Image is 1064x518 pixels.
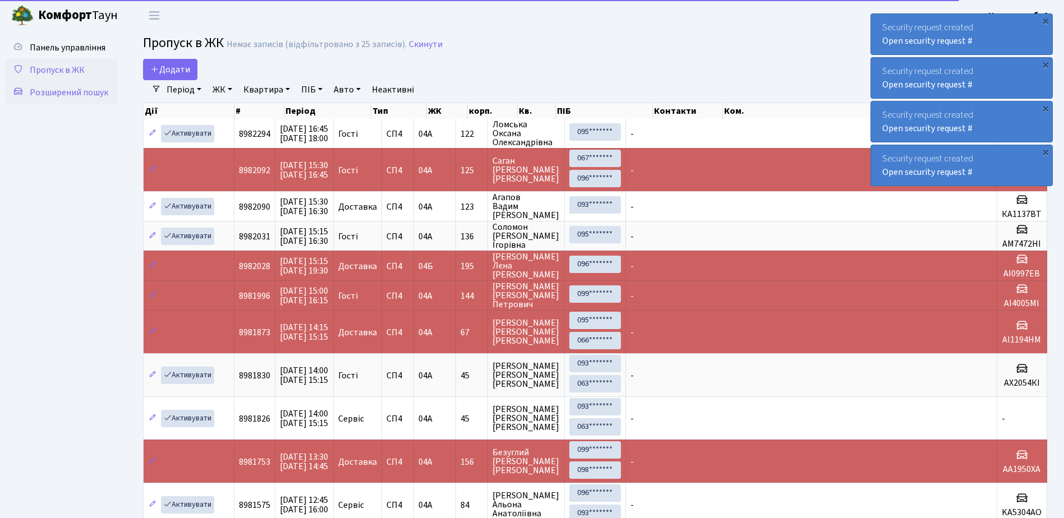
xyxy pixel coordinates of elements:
[280,255,328,277] span: [DATE] 15:15 [DATE] 19:30
[338,292,358,300] span: Гості
[1040,59,1051,70] div: ×
[630,230,634,243] span: -
[386,129,409,138] span: СП4
[386,457,409,466] span: СП4
[284,103,371,119] th: Період
[30,41,105,54] span: Панель управління
[882,78,973,91] a: Open security request #
[418,369,432,382] span: 04А
[239,369,270,382] span: 8981830
[460,202,483,211] span: 123
[630,290,634,302] span: -
[280,321,328,343] span: [DATE] 14:15 [DATE] 15:15
[338,414,364,423] span: Сервіс
[208,80,237,99] a: ЖК
[630,369,634,382] span: -
[882,122,973,135] a: Open security request #
[988,9,1051,22] a: Консьєрж б. 4.
[280,408,328,429] span: [DATE] 14:00 [DATE] 15:15
[280,364,328,386] span: [DATE] 14:00 [DATE] 15:15
[161,198,214,215] a: Активувати
[630,128,634,140] span: -
[492,120,559,147] span: Ломська Оксана Олександрівна
[239,456,270,468] span: 8981753
[630,326,634,339] span: -
[239,80,294,99] a: Квартира
[460,328,483,337] span: 67
[492,282,559,309] span: [PERSON_NAME] [PERSON_NAME] Петрович
[871,58,1052,98] div: Security request created
[386,414,409,423] span: СП4
[492,448,559,475] span: Безуглий [PERSON_NAME] [PERSON_NAME]
[418,260,433,272] span: 04Б
[38,6,118,25] span: Таун
[338,232,358,241] span: Гості
[280,494,328,516] span: [DATE] 12:45 [DATE] 16:00
[418,290,432,302] span: 04А
[988,10,1051,22] b: Консьєрж б. 4.
[338,202,377,211] span: Доставка
[630,456,634,468] span: -
[280,225,328,247] span: [DATE] 15:15 [DATE] 16:30
[161,410,214,427] a: Активувати
[161,367,214,384] a: Активувати
[492,252,559,279] span: [PERSON_NAME] Лєна [PERSON_NAME]
[1040,15,1051,26] div: ×
[239,499,270,511] span: 8981575
[280,159,328,181] span: [DATE] 15:30 [DATE] 16:45
[492,156,559,183] span: Саган [PERSON_NAME] [PERSON_NAME]
[239,260,270,272] span: 8982028
[338,371,358,380] span: Гості
[460,414,483,423] span: 45
[338,501,364,510] span: Сервіс
[234,103,284,119] th: #
[630,164,634,177] span: -
[871,145,1052,186] div: Security request created
[418,164,432,177] span: 04А
[460,501,483,510] span: 84
[630,499,634,511] span: -
[386,232,409,241] span: СП4
[371,103,427,119] th: Тип
[1040,103,1051,114] div: ×
[492,193,559,220] span: Агапов Вадим [PERSON_NAME]
[338,129,358,138] span: Гості
[239,164,270,177] span: 8982092
[140,6,168,25] button: Переключити навігацію
[338,457,377,466] span: Доставка
[1002,239,1042,249] h5: АМ7472НІ
[460,262,483,271] span: 195
[386,371,409,380] span: СП4
[239,290,270,302] span: 8981996
[460,166,483,175] span: 125
[386,262,409,271] span: СП4
[161,228,214,245] a: Активувати
[144,103,234,119] th: Дії
[280,196,328,218] span: [DATE] 15:30 [DATE] 16:30
[162,80,206,99] a: Період
[386,292,409,300] span: СП4
[1002,507,1042,518] h5: KA5304AO
[161,125,214,142] a: Активувати
[11,4,34,27] img: logo.png
[1002,269,1042,279] h5: АІ0997ЕВ
[239,326,270,339] span: 8981873
[239,413,270,425] span: 8981826
[6,59,118,81] a: Пропуск в ЖК
[518,103,556,119] th: Кв.
[882,166,973,178] a: Open security request #
[280,451,328,473] span: [DATE] 13:30 [DATE] 14:45
[418,201,432,213] span: 04А
[409,39,443,50] a: Скинути
[460,371,483,380] span: 45
[1002,413,1005,425] span: -
[297,80,327,99] a: ПІБ
[239,128,270,140] span: 8982294
[418,499,432,511] span: 04А
[38,6,92,24] b: Комфорт
[1002,464,1042,475] h5: АА1950ХА
[630,260,634,272] span: -
[386,501,409,510] span: СП4
[460,292,483,300] span: 144
[630,201,634,213] span: -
